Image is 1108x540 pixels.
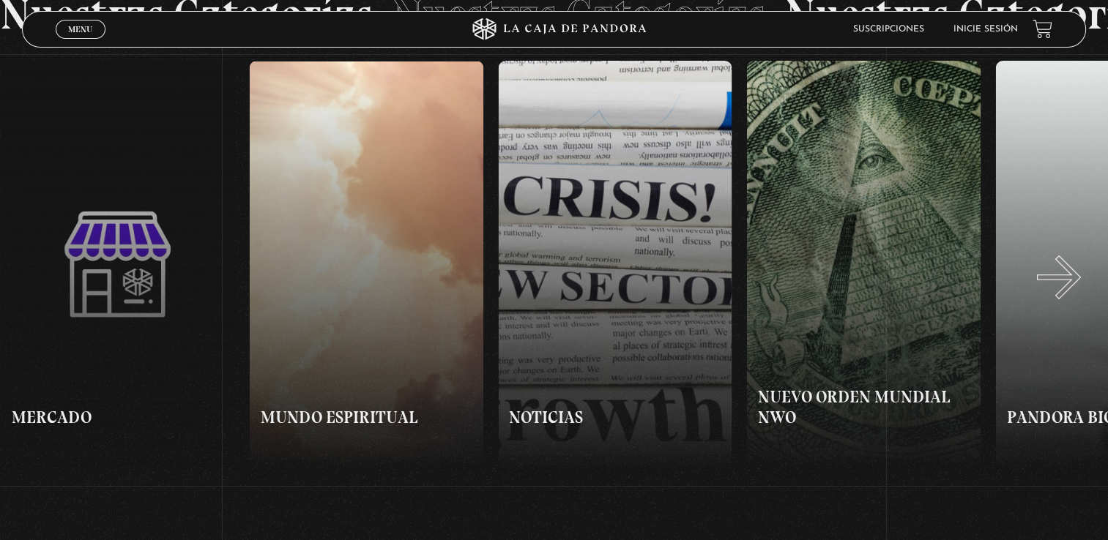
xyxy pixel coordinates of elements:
[853,25,924,34] a: Suscripciones
[1033,19,1052,39] a: View your shopping cart
[953,25,1018,34] a: Inicie sesión
[63,37,97,48] span: Cerrar
[68,25,92,34] span: Menu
